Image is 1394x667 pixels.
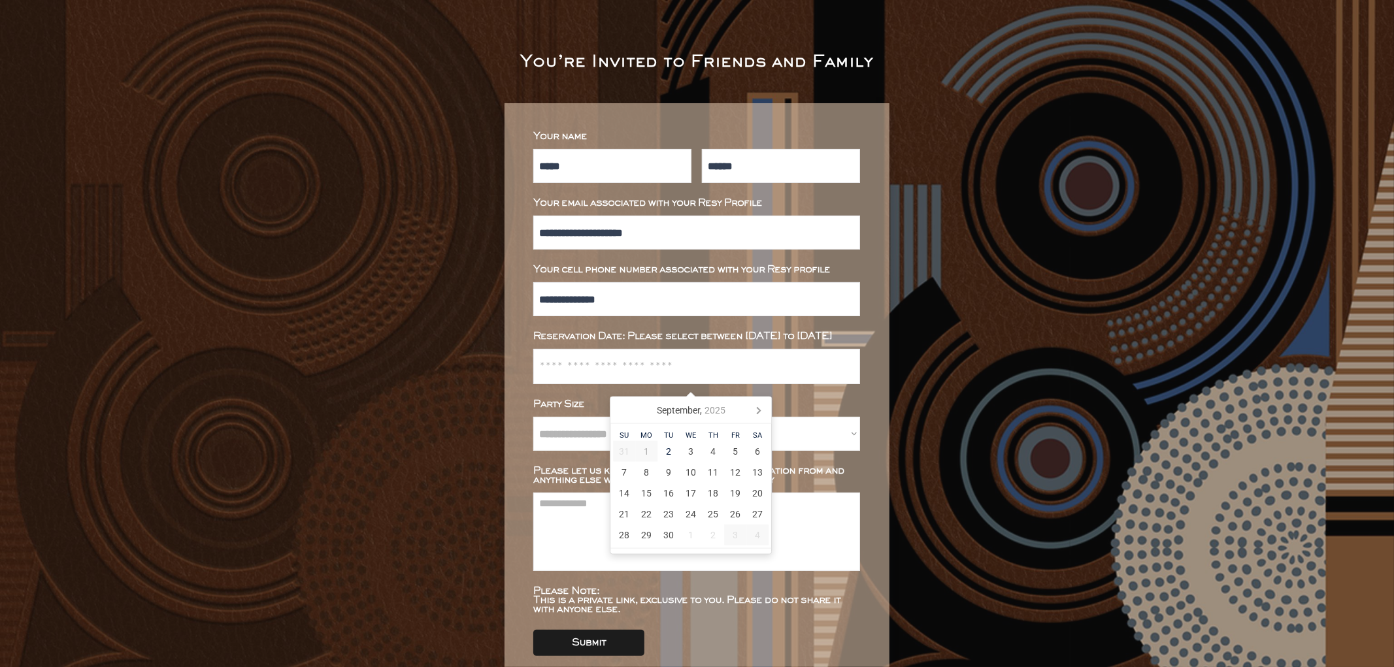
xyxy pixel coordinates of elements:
div: Mo [635,432,657,439]
div: 29 [635,525,657,545]
div: Reservation Date: Please select between [DATE] to [DATE] [533,332,860,341]
div: 23 [657,504,680,525]
div: 12 [724,462,746,483]
div: 20 [746,483,769,504]
div: 28 [613,525,635,545]
div: 2 [702,525,724,545]
div: Your email associated with your Resy Profile [533,199,860,208]
div: 14 [613,483,635,504]
div: 9 [657,462,680,483]
div: 7 [613,462,635,483]
div: Party Size [533,400,860,409]
div: 26 [724,504,746,525]
div: 30 [657,525,680,545]
div: We [680,432,702,439]
div: Su [613,432,635,439]
div: Fr [724,432,746,439]
div: Please let us know who you received your invitation from and anything else we need to know about ... [533,466,860,485]
div: Your cell phone number associated with your Resy profile [533,265,860,274]
div: Please Note: This is a private link, exclusive to you. Please do not share it with anyone else. [533,587,860,614]
div: 1 [635,441,657,462]
div: 4 [746,525,769,545]
div: 8 [635,462,657,483]
div: September, [652,400,731,421]
div: Your name [533,132,860,141]
div: 11 [702,462,724,483]
div: 24 [680,504,702,525]
div: 3 [680,441,702,462]
div: 25 [702,504,724,525]
div: 1 [680,525,702,545]
div: Th [702,432,724,439]
i: 2025 [705,406,725,415]
div: Submit [572,638,606,647]
div: 16 [657,483,680,504]
div: 3 [724,525,746,545]
div: 18 [702,483,724,504]
div: 31 [613,441,635,462]
div: 13 [746,462,769,483]
div: 22 [635,504,657,525]
div: 15 [635,483,657,504]
div: You’re Invited to Friends and Family [521,55,874,71]
div: 21 [613,504,635,525]
div: 19 [724,483,746,504]
div: 5 [724,441,746,462]
div: 27 [746,504,769,525]
div: 6 [746,441,769,462]
div: Tu [657,432,680,439]
div: 4 [702,441,724,462]
div: Sa [746,432,769,439]
div: 10 [680,462,702,483]
div: 2 [657,441,680,462]
div: 17 [680,483,702,504]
